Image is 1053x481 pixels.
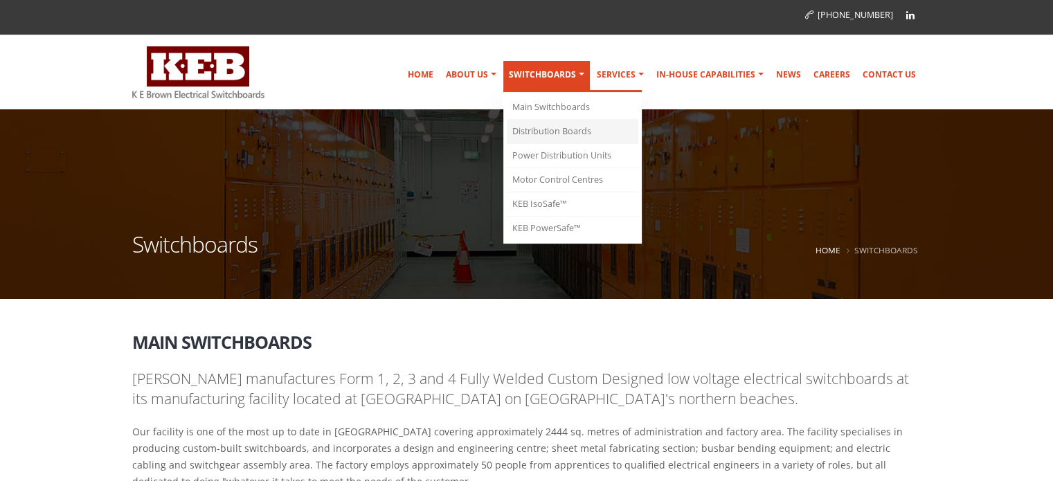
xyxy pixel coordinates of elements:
[440,61,502,89] a: About Us
[402,61,439,89] a: Home
[132,323,921,352] h2: Main Switchboards
[507,168,638,192] a: Motor Control Centres
[507,96,638,120] a: Main Switchboards
[857,61,921,89] a: Contact Us
[591,61,649,89] a: Services
[507,192,638,217] a: KEB IsoSafe™
[808,61,856,89] a: Careers
[805,9,893,21] a: [PHONE_NUMBER]
[507,217,638,240] a: KEB PowerSafe™
[843,242,918,259] li: Switchboards
[771,61,807,89] a: News
[507,120,638,144] a: Distribution Boards
[900,5,921,26] a: Linkedin
[651,61,769,89] a: In-house Capabilities
[507,144,638,168] a: Power Distribution Units
[132,46,264,98] img: K E Brown Electrical Switchboards
[816,244,840,255] a: Home
[132,233,258,273] h1: Switchboards
[503,61,590,92] a: Switchboards
[132,369,921,410] p: [PERSON_NAME] manufactures Form 1, 2, 3 and 4 Fully Welded Custom Designed low voltage electrical...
